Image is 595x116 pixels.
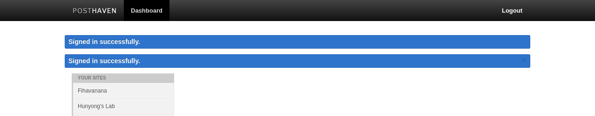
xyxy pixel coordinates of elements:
a: × [520,54,528,66]
div: Signed in successfully. [65,35,530,49]
li: Your Sites [72,73,174,83]
a: Hunyong's Lab [73,98,174,114]
span: Signed in successfully. [68,57,140,65]
img: Posthaven-bar [73,8,117,15]
a: Fihavanana [73,83,174,98]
